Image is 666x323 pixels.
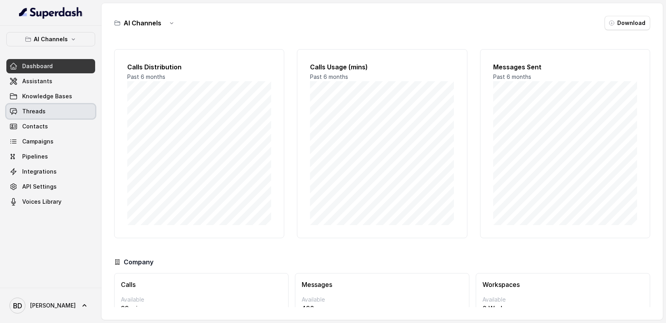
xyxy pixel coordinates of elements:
[22,168,57,176] span: Integrations
[302,280,463,289] h3: Messages
[22,198,61,206] span: Voices Library
[482,280,643,289] h3: Workspaces
[482,304,643,313] p: 0 Workspaces
[6,89,95,103] a: Knowledge Bases
[6,104,95,118] a: Threads
[34,34,68,44] p: AI Channels
[22,138,54,145] span: Campaigns
[6,32,95,46] button: AI Channels
[6,195,95,209] a: Voices Library
[22,122,48,130] span: Contacts
[22,153,48,161] span: Pipelines
[124,18,161,28] h3: AI Channels
[310,73,348,80] span: Past 6 months
[6,149,95,164] a: Pipelines
[6,119,95,134] a: Contacts
[121,280,282,289] h3: Calls
[6,59,95,73] a: Dashboard
[6,294,95,317] a: [PERSON_NAME]
[124,257,153,267] h3: Company
[6,164,95,179] a: Integrations
[127,62,271,72] h2: Calls Distribution
[121,304,282,313] p: 99 mins
[6,134,95,149] a: Campaigns
[30,302,76,310] span: [PERSON_NAME]
[493,62,637,72] h2: Messages Sent
[302,304,463,313] p: 496 messages
[22,77,52,85] span: Assistants
[22,183,57,191] span: API Settings
[22,62,53,70] span: Dashboard
[127,73,165,80] span: Past 6 months
[482,296,643,304] p: Available
[121,296,282,304] p: Available
[493,73,531,80] span: Past 6 months
[310,62,454,72] h2: Calls Usage (mins)
[302,296,463,304] p: Available
[605,16,650,30] button: Download
[22,92,72,100] span: Knowledge Bases
[6,74,95,88] a: Assistants
[22,107,46,115] span: Threads
[6,180,95,194] a: API Settings
[19,6,83,19] img: light.svg
[13,302,22,310] text: BD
